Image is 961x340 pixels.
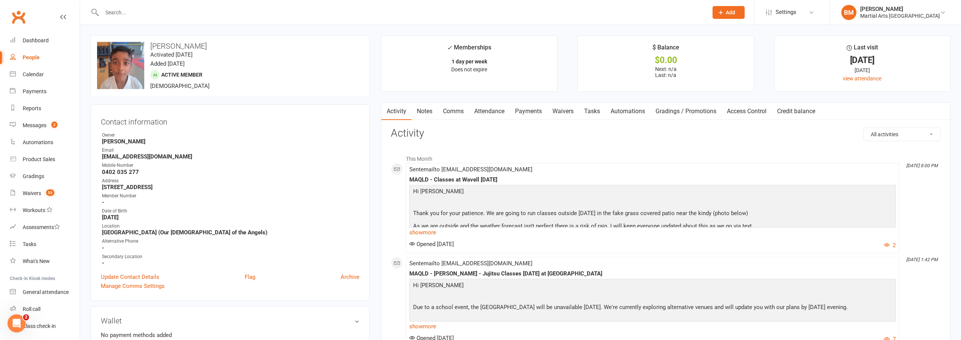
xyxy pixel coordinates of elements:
[411,303,894,314] p: Due to a school event, the [GEOGRAPHIC_DATA] will be unavailable [DATE]. We're currently explorin...
[713,6,745,19] button: Add
[101,115,359,126] h3: Contact information
[605,103,650,120] a: Automations
[391,128,941,139] h3: Activity
[102,192,359,200] div: Member Number
[411,209,894,220] p: Thank you for your patience. We are going to run classes outside [DATE] in the fake grass covered...
[161,72,202,78] span: Active member
[102,177,359,185] div: Address
[438,103,469,120] a: Comms
[23,306,40,312] div: Roll call
[102,132,359,139] div: Owner
[409,241,454,248] span: Opened [DATE]
[884,241,896,250] button: 2
[10,117,80,134] a: Messages 2
[781,56,943,64] div: [DATE]
[97,42,363,50] h3: [PERSON_NAME]
[447,43,491,57] div: Memberships
[409,227,896,238] a: show more
[10,318,80,335] a: Class kiosk mode
[23,241,36,247] div: Tasks
[547,103,579,120] a: Waivers
[23,122,46,128] div: Messages
[101,282,165,291] a: Manage Comms Settings
[10,151,80,168] a: Product Sales
[23,190,41,196] div: Waivers
[412,103,438,120] a: Notes
[23,54,40,60] div: People
[776,4,796,21] span: Settings
[102,214,359,221] strong: [DATE]
[843,75,881,82] a: view attendance
[102,223,359,230] div: Location
[102,208,359,215] div: Date of Birth
[150,60,185,67] time: Added [DATE]
[409,177,896,183] div: MAQLD - Classes at Wavell [DATE]
[585,66,747,78] p: Next: n/a Last: n/a
[772,103,821,120] a: Credit balance
[411,222,894,232] p: As we are outside and the weather forecast isn't perfect there is a risk of rain. I will keep eve...
[23,105,41,111] div: Reports
[51,122,57,128] span: 2
[469,103,510,120] a: Attendance
[409,166,532,173] span: Sent email to [EMAIL_ADDRESS][DOMAIN_NAME]
[23,207,45,213] div: Workouts
[102,245,359,251] strong: -
[341,272,359,282] a: Archive
[8,314,26,332] iframe: Intercom live chat
[451,66,487,72] span: Does not expire
[10,83,80,100] a: Payments
[10,202,80,219] a: Workouts
[10,236,80,253] a: Tasks
[10,134,80,151] a: Automations
[23,173,44,179] div: Gradings
[860,12,940,19] div: Martial Arts [GEOGRAPHIC_DATA]
[150,83,210,89] span: [DEMOGRAPHIC_DATA]
[102,162,359,169] div: Mobile Number
[10,32,80,49] a: Dashboard
[102,138,359,145] strong: [PERSON_NAME]
[10,100,80,117] a: Reports
[102,199,359,206] strong: -
[100,7,703,18] input: Search...
[102,260,359,266] strong: -
[245,272,255,282] a: Flag
[652,43,679,56] div: $ Balance
[381,103,412,120] a: Activity
[409,321,896,332] a: show more
[23,224,60,230] div: Assessments
[102,147,359,154] div: Email
[10,253,80,270] a: What's New
[411,187,894,198] p: Hi [PERSON_NAME]
[46,189,54,196] span: 53
[10,49,80,66] a: People
[510,103,547,120] a: Payments
[23,71,44,77] div: Calendar
[860,6,940,12] div: [PERSON_NAME]
[23,156,55,162] div: Product Sales
[23,88,46,94] div: Payments
[452,58,487,65] strong: 1 day per week
[411,281,894,292] p: Hi [PERSON_NAME]
[722,103,772,120] a: Access Control
[101,331,359,340] li: No payment methods added
[10,301,80,318] a: Roll call
[23,37,49,43] div: Dashboard
[102,229,359,236] strong: [GEOGRAPHIC_DATA] (Our [DEMOGRAPHIC_DATA] of the Angels)
[102,169,359,175] strong: 0402 035 277
[23,258,50,264] div: What's New
[781,66,943,74] div: [DATE]
[447,44,452,51] i: ✓
[579,103,605,120] a: Tasks
[23,289,69,295] div: General attendance
[409,271,896,277] div: MAQLD - [PERSON_NAME] - Jujitsu Classes [DATE] at [GEOGRAPHIC_DATA]
[23,139,53,145] div: Automations
[9,8,28,26] a: Clubworx
[150,51,193,58] time: Activated [DATE]
[102,253,359,260] div: Secondary Location
[409,260,532,267] span: Sent email to [EMAIL_ADDRESS][DOMAIN_NAME]
[101,272,159,282] a: Update Contact Details
[10,185,80,202] a: Waivers 53
[585,56,747,64] div: $0.00
[906,163,938,168] i: [DATE] 8:00 PM
[391,151,941,163] li: This Month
